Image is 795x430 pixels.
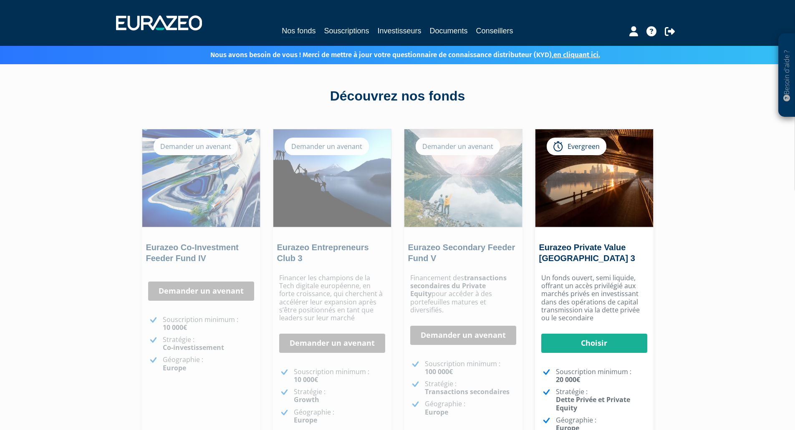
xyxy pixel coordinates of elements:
strong: 10 000€ [294,375,318,384]
p: Besoin d'aide ? [782,38,792,113]
strong: Europe [425,407,448,417]
img: Eurazeo Private Value Europe 3 [535,129,653,227]
p: Géographie : [425,400,516,416]
strong: transactions secondaires du Private Equity [410,273,507,298]
p: Souscription minimum : [556,368,647,384]
p: Financement des pour accéder à des portefeuilles matures et diversifiés. [410,274,516,314]
strong: Growth [294,395,319,404]
a: Investisseurs [377,25,421,37]
a: Documents [430,25,468,37]
div: Demander un avenant [416,138,500,155]
p: Souscription minimum : [163,316,254,332]
img: 1732889491-logotype_eurazeo_blanc_rvb.png [116,15,202,30]
p: Un fonds ouvert, semi liquide, offrant un accès privilégié aux marchés privés en investissant dan... [541,274,647,322]
strong: Co-investissement [163,343,224,352]
img: Eurazeo Entrepreneurs Club 3 [273,129,391,227]
strong: Transactions secondaires [425,387,510,396]
img: Eurazeo Co-Investment Feeder Fund IV [142,129,260,227]
a: Eurazeo Secondary Feeder Fund V [408,243,515,263]
p: Financer les champions de la Tech digitale européenne, en forte croissance, qui cherchent à accél... [279,274,385,322]
a: Eurazeo Co-Investment Feeder Fund IV [146,243,239,263]
a: en cliquant ici. [553,50,600,59]
strong: 100 000€ [425,367,453,376]
img: Eurazeo Secondary Feeder Fund V [404,129,522,227]
strong: Europe [294,415,317,425]
div: Evergreen [547,138,606,155]
a: Conseillers [476,25,513,37]
div: Demander un avenant [285,138,369,155]
a: Eurazeo Entrepreneurs Club 3 [277,243,369,263]
strong: Dette Privée et Private Equity [556,395,630,412]
a: Demander un avenant [279,334,385,353]
a: Souscriptions [324,25,369,37]
a: Choisir [541,334,647,353]
strong: 10 000€ [163,323,187,332]
strong: Europe [163,363,186,372]
div: Découvrez nos fonds [160,87,636,106]
a: Eurazeo Private Value [GEOGRAPHIC_DATA] 3 [539,243,635,263]
p: Nous avons besoin de vous ! Merci de mettre à jour votre questionnaire de connaissance distribute... [186,48,600,60]
p: Stratégie : [425,380,516,396]
div: Demander un avenant [154,138,238,155]
p: Souscription minimum : [294,368,385,384]
a: Nos fonds [282,25,315,38]
p: Stratégie : [556,388,647,412]
p: Stratégie : [294,388,385,404]
p: Géographie : [294,408,385,424]
p: Géographie : [163,356,254,372]
a: Demander un avenant [410,326,516,345]
strong: 20 000€ [556,375,580,384]
p: Souscription minimum : [425,360,516,376]
a: Demander un avenant [148,282,254,301]
p: Stratégie : [163,336,254,352]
